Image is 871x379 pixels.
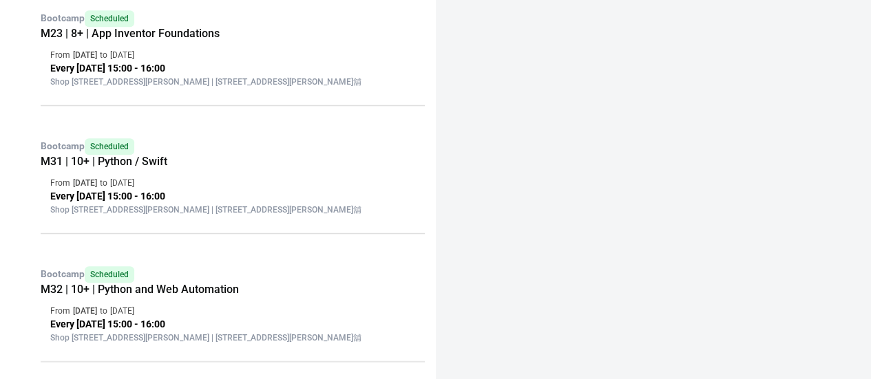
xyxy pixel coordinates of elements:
p: [DATE] [73,49,97,61]
p: [DATE] [110,305,134,317]
p: to [100,305,107,317]
span: Scheduled [85,10,134,27]
p: to [100,177,107,189]
p: Bootcamp [41,138,425,155]
p: Every [DATE] 15:00 - 16:00 [50,61,415,76]
p: Shop [STREET_ADDRESS][PERSON_NAME] | [STREET_ADDRESS][PERSON_NAME]舖 [50,76,415,88]
p: [DATE] [110,49,134,61]
h5: M32 | 10+ | Python and Web Automation [41,283,425,296]
h5: M23 | 8+ | App Inventor Foundations [41,27,425,41]
p: Bootcamp [41,266,425,283]
p: [DATE] [73,305,97,317]
p: From [50,49,70,61]
p: Bootcamp [41,10,425,27]
span: Scheduled [85,138,134,155]
p: to [100,49,107,61]
p: From [50,177,70,189]
span: Scheduled [85,266,134,283]
p: [DATE] [73,177,97,189]
p: Every [DATE] 15:00 - 16:00 [50,189,415,204]
p: Every [DATE] 15:00 - 16:00 [50,317,415,332]
p: [DATE] [110,177,134,189]
p: From [50,305,70,317]
h5: M31 | 10+ | Python / Swift [41,155,425,169]
p: Shop [STREET_ADDRESS][PERSON_NAME] | [STREET_ADDRESS][PERSON_NAME]舖 [50,204,415,216]
p: Shop [STREET_ADDRESS][PERSON_NAME] | [STREET_ADDRESS][PERSON_NAME]舖 [50,332,415,344]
